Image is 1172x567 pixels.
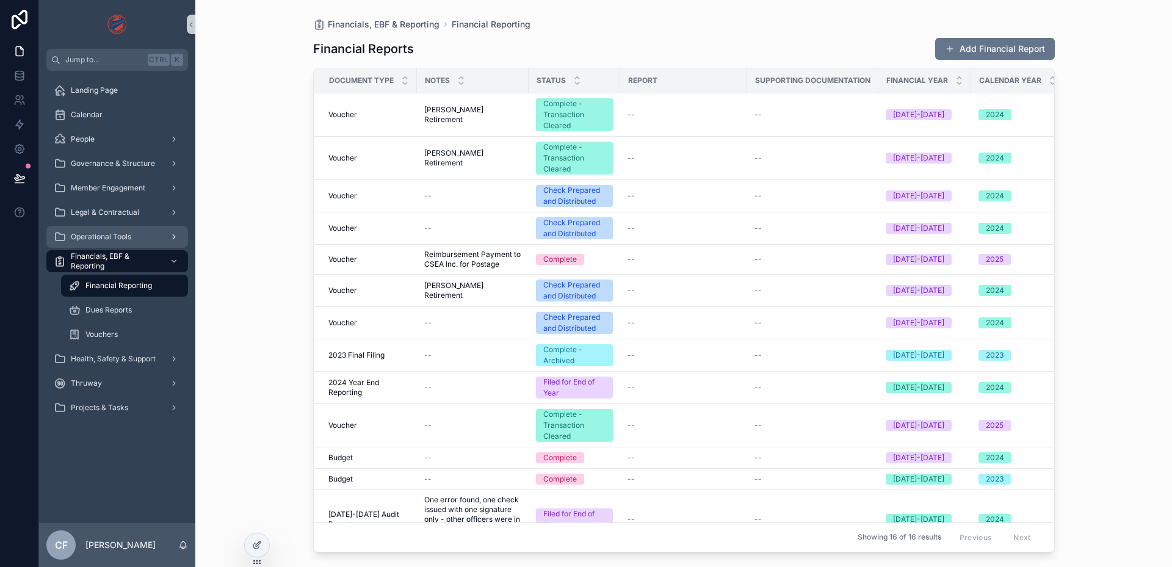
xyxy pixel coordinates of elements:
[424,148,521,168] span: [PERSON_NAME] Retirement
[424,350,521,360] a: --
[893,285,944,296] div: [DATE]-[DATE]
[46,104,188,126] a: Calendar
[543,142,606,175] div: Complete - Transaction Cleared
[754,153,762,163] span: --
[71,110,103,120] span: Calendar
[986,474,1004,485] div: 2023
[71,208,139,217] span: Legal & Contractual
[628,76,657,85] span: Report
[986,190,1004,201] div: 2024
[46,201,188,223] a: Legal & Contractual
[628,286,740,295] a: --
[424,191,521,201] a: --
[46,397,188,419] a: Projects & Tasks
[172,55,182,65] span: K
[71,134,95,144] span: People
[754,421,871,430] a: --
[886,382,964,393] a: [DATE]-[DATE]
[628,223,635,233] span: --
[328,350,410,360] a: 2023 Final Filing
[628,453,740,463] a: --
[536,312,613,334] a: Check Prepared and Distributed
[536,185,613,207] a: Check Prepared and Distributed
[754,110,871,120] a: --
[71,403,128,413] span: Projects & Tasks
[893,514,944,525] div: [DATE]-[DATE]
[543,254,577,265] div: Complete
[537,76,566,85] span: Status
[536,409,613,442] a: Complete - Transaction Cleared
[425,76,450,85] span: Notes
[886,109,964,120] a: [DATE]-[DATE]
[424,223,521,233] a: --
[893,190,944,201] div: [DATE]-[DATE]
[536,142,613,175] a: Complete - Transaction Cleared
[424,495,521,544] a: One error found, one check issued with one signature only - other officers were in attendance. Al...
[543,98,606,131] div: Complete - Transaction Cleared
[328,153,410,163] a: Voucher
[61,299,188,321] a: Dues Reports
[886,420,964,431] a: [DATE]-[DATE]
[628,318,635,328] span: --
[754,421,762,430] span: --
[71,354,156,364] span: Health, Safety & Support
[754,110,762,120] span: --
[893,317,944,328] div: [DATE]-[DATE]
[46,153,188,175] a: Governance & Structure
[328,223,410,233] a: Voucher
[978,452,1057,463] a: 2024
[886,223,964,234] a: [DATE]-[DATE]
[893,109,944,120] div: [DATE]-[DATE]
[46,250,188,272] a: Financials, EBF & Reporting
[328,223,357,233] span: Voucher
[55,538,68,552] span: CF
[986,153,1004,164] div: 2024
[628,383,740,392] a: --
[628,421,635,430] span: --
[85,305,132,315] span: Dues Reports
[424,453,432,463] span: --
[754,350,871,360] a: --
[424,421,521,430] a: --
[543,185,606,207] div: Check Prepared and Distributed
[424,105,521,125] span: [PERSON_NAME] Retirement
[978,285,1057,296] a: 2024
[424,250,521,269] a: Reimbursement Payment to CSEA Inc. for Postage
[313,40,414,57] h1: Financial Reports
[536,217,613,239] a: Check Prepared and Distributed
[328,110,410,120] a: Voucher
[328,191,357,201] span: Voucher
[886,285,964,296] a: [DATE]-[DATE]
[628,350,740,360] a: --
[46,49,188,71] button: Jump to...CtrlK
[986,514,1004,525] div: 2024
[978,223,1057,234] a: 2024
[628,515,635,524] span: --
[754,286,762,295] span: --
[328,286,357,295] span: Voucher
[886,452,964,463] a: [DATE]-[DATE]
[71,85,118,95] span: Landing Page
[978,109,1057,120] a: 2024
[754,350,762,360] span: --
[328,474,410,484] a: Budget
[424,474,432,484] span: --
[543,452,577,463] div: Complete
[754,318,871,328] a: --
[452,18,530,31] a: Financial Reporting
[329,76,394,85] span: Document Type
[886,514,964,525] a: [DATE]-[DATE]
[754,223,871,233] a: --
[543,280,606,302] div: Check Prepared and Distributed
[978,317,1057,328] a: 2024
[328,286,410,295] a: Voucher
[424,383,432,392] span: --
[328,510,410,529] a: [DATE]-[DATE] Audit Report
[85,281,152,291] span: Financial Reporting
[754,318,762,328] span: --
[628,515,740,524] a: --
[424,281,521,300] a: [PERSON_NAME] Retirement
[754,223,762,233] span: --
